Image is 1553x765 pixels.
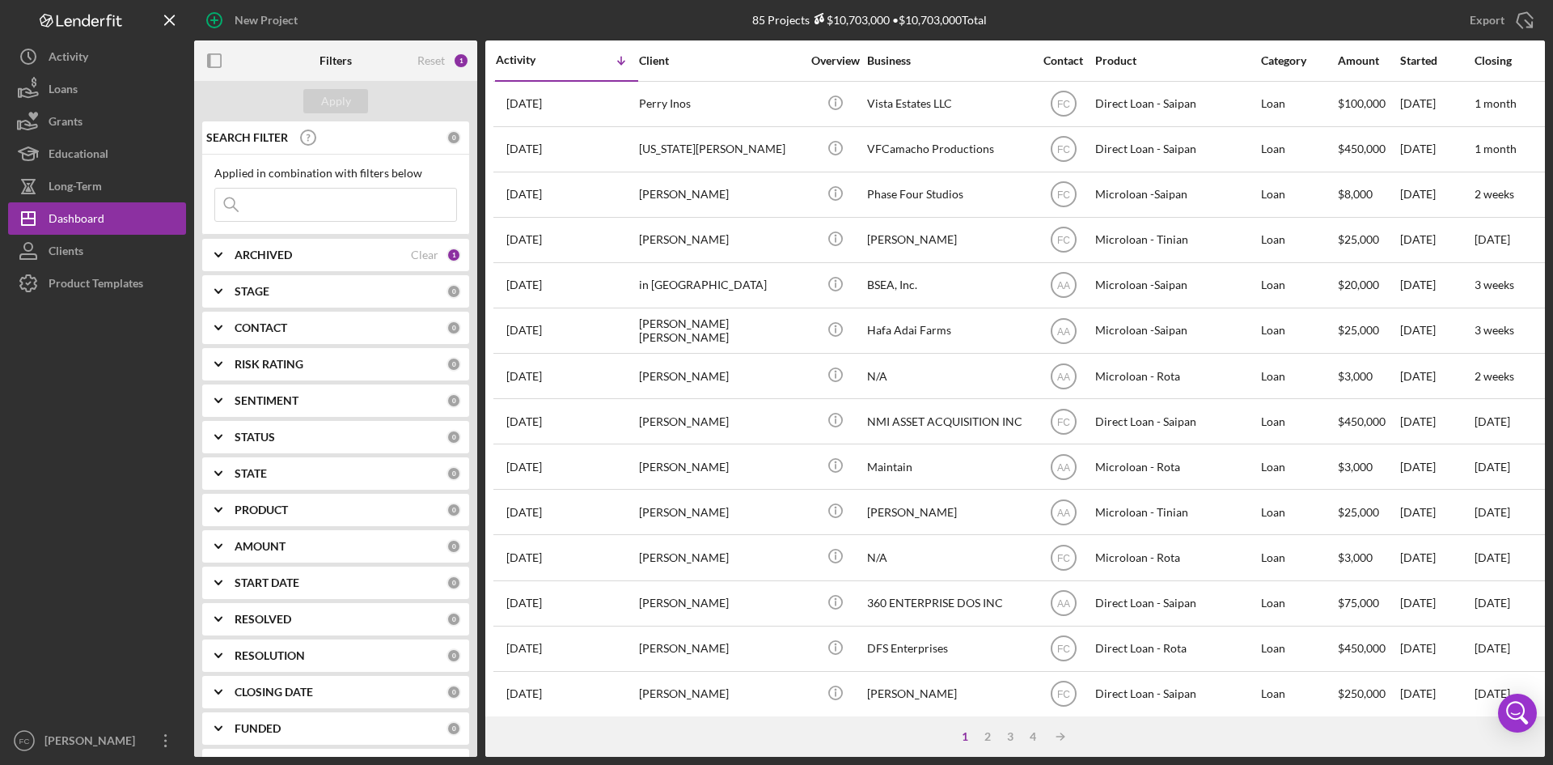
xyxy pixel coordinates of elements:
[1400,536,1473,579] div: [DATE]
[1475,505,1510,519] time: [DATE]
[1475,414,1510,428] time: [DATE]
[194,4,314,36] button: New Project
[752,13,987,27] div: 85 Projects • $10,703,000 Total
[8,170,186,202] a: Long-Term
[235,431,275,444] b: STATUS
[867,491,1029,533] div: [PERSON_NAME]
[867,400,1029,443] div: NMI ASSET ACQUISITION INC
[235,394,298,407] b: SENTIMENT
[1056,598,1069,610] text: AA
[1475,460,1510,474] time: [DATE]
[214,167,457,180] div: Applied in combination with filters below
[639,264,801,307] div: in [GEOGRAPHIC_DATA]
[496,53,567,66] div: Activity
[1400,309,1473,352] div: [DATE]
[446,130,461,145] div: 0
[999,730,1022,743] div: 3
[1400,355,1473,397] div: [DATE]
[235,4,298,36] div: New Project
[8,267,186,300] button: Product Templates
[867,309,1029,352] div: Hafa Adai Farms
[49,170,102,206] div: Long-Term
[8,202,186,235] a: Dashboard
[235,467,267,480] b: STATE
[1475,323,1514,337] time: 3 weeks
[867,264,1029,307] div: BSEA, Inc.
[1057,99,1070,110] text: FC
[976,730,999,743] div: 2
[1475,641,1510,655] time: [DATE]
[49,202,104,239] div: Dashboard
[506,278,542,291] time: 2025-08-18 10:03
[1057,644,1070,655] text: FC
[867,355,1029,397] div: N/A
[235,285,269,298] b: STAGE
[235,576,299,589] b: START DATE
[446,612,461,627] div: 0
[446,539,461,554] div: 0
[1056,325,1069,337] text: AA
[805,54,865,67] div: Overview
[639,627,801,670] div: [PERSON_NAME]
[639,219,801,261] div: [PERSON_NAME]
[506,461,542,474] time: 2025-07-25 02:15
[1338,142,1386,155] span: $450,000
[1475,142,1517,155] time: 1 month
[49,138,108,174] div: Educational
[1261,355,1336,397] div: Loan
[1261,445,1336,488] div: Loan
[8,105,186,138] button: Grants
[1400,264,1473,307] div: [DATE]
[1470,4,1504,36] div: Export
[8,235,186,267] button: Clients
[506,188,542,201] time: 2025-08-22 02:35
[1022,730,1044,743] div: 4
[1056,280,1069,291] text: AA
[446,576,461,590] div: 0
[1095,400,1257,443] div: Direct Loan - Saipan
[1056,371,1069,382] text: AA
[1475,596,1510,610] time: [DATE]
[1400,491,1473,533] div: [DATE]
[639,445,801,488] div: [PERSON_NAME]
[1057,689,1070,700] text: FC
[1400,673,1473,716] div: [DATE]
[639,54,801,67] div: Client
[1261,128,1336,171] div: Loan
[1400,128,1473,171] div: [DATE]
[446,685,461,699] div: 0
[1475,369,1514,383] time: 2 weeks
[1057,416,1070,427] text: FC
[1095,627,1257,670] div: Direct Loan - Rota
[8,73,186,105] button: Loans
[446,248,461,262] div: 1
[1056,507,1069,518] text: AA
[1095,491,1257,533] div: Microloan - Tinian
[1095,128,1257,171] div: Direct Loan - Saipan
[639,309,801,352] div: [PERSON_NAME] [PERSON_NAME]
[1400,173,1473,216] div: [DATE]
[446,357,461,372] div: 0
[506,370,542,383] time: 2025-08-10 23:09
[1338,323,1379,337] span: $25,000
[506,142,542,155] time: 2025-08-26 06:52
[1057,235,1070,246] text: FC
[1261,83,1336,125] div: Loan
[1400,400,1473,443] div: [DATE]
[867,627,1029,670] div: DFS Enterprises
[8,40,186,73] button: Activity
[1338,54,1399,67] div: Amount
[1261,582,1336,625] div: Loan
[954,730,976,743] div: 1
[867,54,1029,67] div: Business
[639,582,801,625] div: [PERSON_NAME]
[1475,278,1514,291] time: 3 weeks
[206,131,288,144] b: SEARCH FILTER
[1498,694,1537,733] div: Open Intercom Messenger
[1338,686,1386,700] span: $250,000
[1095,536,1257,579] div: Microloan - Rota
[446,466,461,481] div: 0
